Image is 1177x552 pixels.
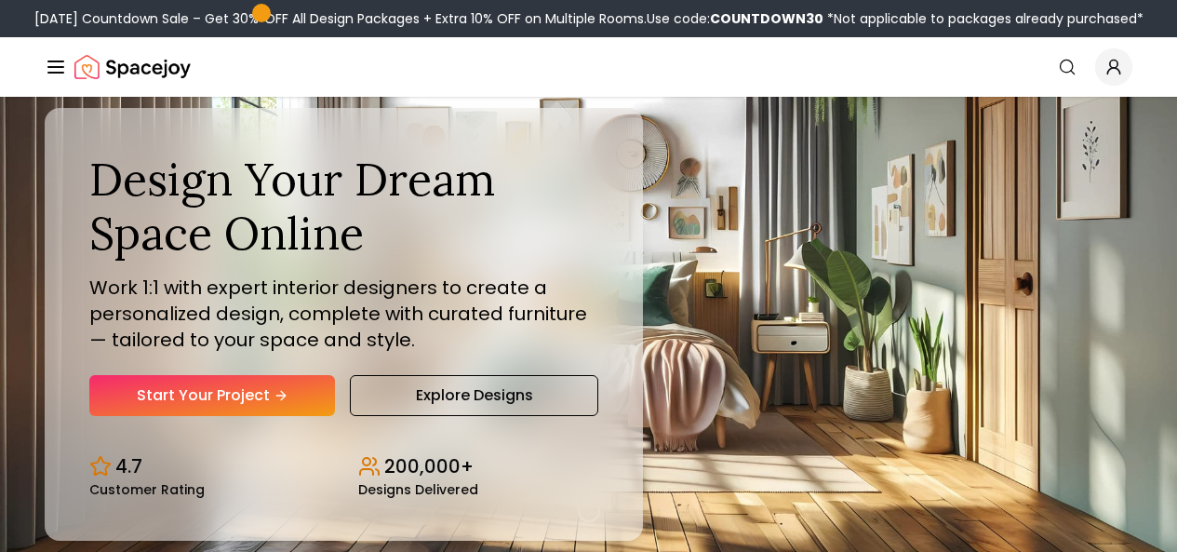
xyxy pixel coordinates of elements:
h1: Design Your Dream Space Online [89,153,598,260]
small: Designs Delivered [358,483,478,496]
a: Start Your Project [89,375,335,416]
a: Explore Designs [350,375,597,416]
span: *Not applicable to packages already purchased* [823,9,1144,28]
div: [DATE] Countdown Sale – Get 30% OFF All Design Packages + Extra 10% OFF on Multiple Rooms. [34,9,1144,28]
p: Work 1:1 with expert interior designers to create a personalized design, complete with curated fu... [89,275,598,353]
span: Use code: [647,9,823,28]
nav: Global [45,37,1132,97]
p: 200,000+ [384,453,474,479]
div: Design stats [89,438,598,496]
img: Spacejoy Logo [74,48,191,86]
p: 4.7 [115,453,142,479]
small: Customer Rating [89,483,205,496]
b: COUNTDOWN30 [710,9,823,28]
a: Spacejoy [74,48,191,86]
